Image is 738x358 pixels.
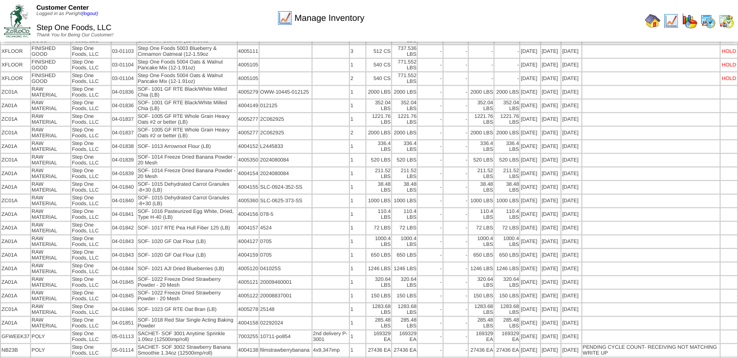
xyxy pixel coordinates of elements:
td: - [443,235,468,248]
td: [DATE] [520,181,540,194]
td: [DATE] [561,86,581,98]
td: 771.552 LBS [392,59,417,71]
img: graph.gif [682,13,697,29]
td: 1221.76 LBS [392,113,417,126]
td: 1246 LBS [366,262,391,275]
td: Step One Foods, LLC [71,222,110,234]
td: 1 [350,235,365,248]
td: 540 CS [366,72,391,85]
td: 4005120 [238,262,259,275]
td: [DATE] [520,59,540,71]
td: 336.4 LBS [469,140,493,153]
td: 04-01843 [112,235,136,248]
td: 520 LBS [392,154,417,166]
td: RAW MATERIAL [31,113,70,126]
td: ZA01A [1,167,30,180]
td: 1 [350,249,365,261]
td: 2 [350,127,365,139]
td: - [443,45,468,58]
td: [DATE] [541,222,560,234]
td: [DATE] [520,140,540,153]
td: ZC01A [1,86,30,98]
td: Step One Foods 5004 Oats & Walnut Pancake Mix (12-1.91oz) [137,72,237,85]
td: 1000.4 LBS [469,235,493,248]
td: 2000 LBS [392,127,417,139]
td: [DATE] [520,262,540,275]
td: 1000 LBS [366,195,391,207]
td: 078-5 [260,208,312,221]
td: - [443,86,468,98]
td: 1 [350,113,365,126]
td: XFLOOR [1,59,30,71]
td: Step One Foods, LLC [71,45,110,58]
span: Manage Inventory [295,13,364,23]
td: - [469,59,493,71]
td: L2445833 [260,140,312,153]
td: SOF- 1016 Pasteurized Egg White, Dried, Type H-40 (LB) [137,208,237,221]
td: 72 LBS [392,222,417,234]
td: - [418,262,442,275]
td: SOF- 1005 GF RTE Whole Grain Heavy Oats #2 or better (LB) [137,127,237,139]
td: ZC01A [1,113,30,126]
div: HOLD [722,49,736,54]
td: 4005111 [238,45,259,58]
td: SOF- 1015 Dehydrated Carrot Granules -8+30 (LB) [137,181,237,194]
td: Step One Foods, LLC [71,86,110,98]
td: 4004155 [238,181,259,194]
img: line_graph.gif [663,13,679,29]
td: 4005277 [238,113,259,126]
td: - [494,72,519,85]
td: [DATE] [561,222,581,234]
td: 1221.76 LBS [469,113,493,126]
td: - [443,127,468,139]
td: 4004156 [238,208,259,221]
td: 1246 LBS [392,262,417,275]
td: Step One Foods, LLC [71,181,110,194]
td: ZA01A [1,208,30,221]
td: 1 [350,99,365,112]
td: - [418,235,442,248]
td: - [469,72,493,85]
td: SOF- 1014 Freeze Dried Banana Powder - 20 Mesh [137,167,237,180]
td: [DATE] [541,127,560,139]
td: 1 [350,195,365,207]
td: Step One Foods, LLC [71,195,110,207]
td: - [443,181,468,194]
td: 211.52 LBS [469,167,493,180]
td: 211.52 LBS [366,167,391,180]
td: - [443,222,468,234]
td: RAW MATERIAL [31,99,70,112]
td: 04-01843 [112,249,136,261]
td: 211.52 LBS [392,167,417,180]
td: 4004127 [238,235,259,248]
td: [DATE] [520,113,540,126]
td: 03-01103 [112,45,136,58]
td: Step One Foods, LLC [71,249,110,261]
td: 650 LBS [392,249,417,261]
td: 04-01836 [112,99,136,112]
td: - [443,262,468,275]
td: 1 [350,140,365,153]
td: 4004149 [238,99,259,112]
td: [DATE] [541,181,560,194]
td: [DATE] [520,72,540,85]
a: (logout) [82,11,98,16]
td: 1 [350,181,365,194]
td: 650 LBS [494,249,519,261]
td: SLC-0625-373-SS [260,195,312,207]
td: RAW MATERIAL [31,167,70,180]
td: SOF- 1015 Dehydrated Carrot Granules -8+30 (LB) [137,195,237,207]
td: 1 [350,167,365,180]
td: - [418,127,442,139]
td: ZA01A [1,235,30,248]
td: [DATE] [520,208,540,221]
td: SOF- 1001 GF RTE Black/White Milled Chia (LB) [137,86,237,98]
td: - [443,113,468,126]
td: SLC-0924-352-SS [260,181,312,194]
td: 04-01840 [112,195,136,207]
td: - [418,249,442,261]
td: 352.04 LBS [392,99,417,112]
td: 110.4 LBS [366,208,391,221]
img: line_graph.gif [277,10,293,26]
td: SOF- 1021 AJI Dried Blueberries (LB) [137,262,237,275]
